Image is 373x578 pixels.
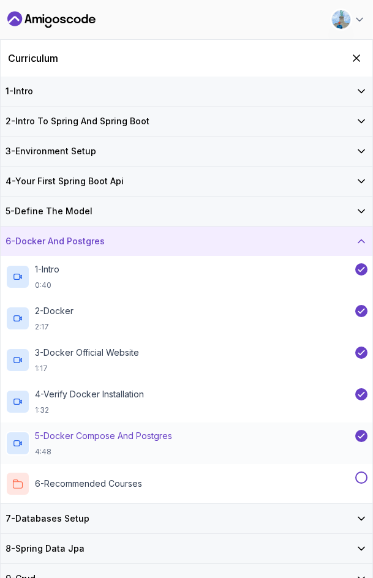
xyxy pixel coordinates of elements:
[35,305,73,317] p: 2 - Docker
[1,227,372,256] button: 6-Docker And Postgres
[1,167,372,196] button: 4-Your First Spring Boot Api
[6,175,124,187] h3: 4 - Your First Spring Boot Api
[35,447,172,457] p: 4:48
[1,107,372,136] button: 2-Intro To Spring And Spring Boot
[35,322,73,332] p: 2:17
[35,364,139,373] p: 1:17
[6,471,367,496] button: 6-Recommended Courses
[8,51,58,66] h2: Curriculum
[6,205,92,217] h3: 5 - Define The Model
[35,280,59,290] p: 0:40
[7,10,96,29] a: Dashboard
[331,10,366,29] button: user profile image
[35,263,59,276] p: 1 - Intro
[1,137,372,166] button: 3-Environment Setup
[1,77,372,106] button: 1-Intro
[6,430,367,457] button: 5-Docker Compose And Postgres4:48
[1,197,372,226] button: 5-Define The Model
[6,115,149,127] h3: 2 - Intro To Spring And Spring Boot
[1,534,372,563] button: 8-Spring Data Jpa
[6,305,367,332] button: 2-Docker2:17
[6,542,85,555] h3: 8 - Spring Data Jpa
[6,388,367,415] button: 4-Verify Docker Installation1:32
[35,430,172,442] p: 5 - Docker Compose And Postgres
[6,235,105,247] h3: 6 - Docker And Postgres
[35,478,142,490] p: 6 - Recommended Courses
[348,50,365,67] button: Hide Curriculum for mobile
[6,85,33,97] h3: 1 - Intro
[6,145,96,157] h3: 3 - Environment Setup
[6,263,367,290] button: 1-Intro0:40
[6,347,367,373] button: 3-Docker Official Website1:17
[35,347,139,359] p: 3 - Docker Official Website
[1,504,372,533] button: 7-Databases Setup
[332,10,350,29] img: user profile image
[35,405,144,415] p: 1:32
[35,388,144,400] p: 4 - Verify Docker Installation
[6,512,89,525] h3: 7 - Databases Setup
